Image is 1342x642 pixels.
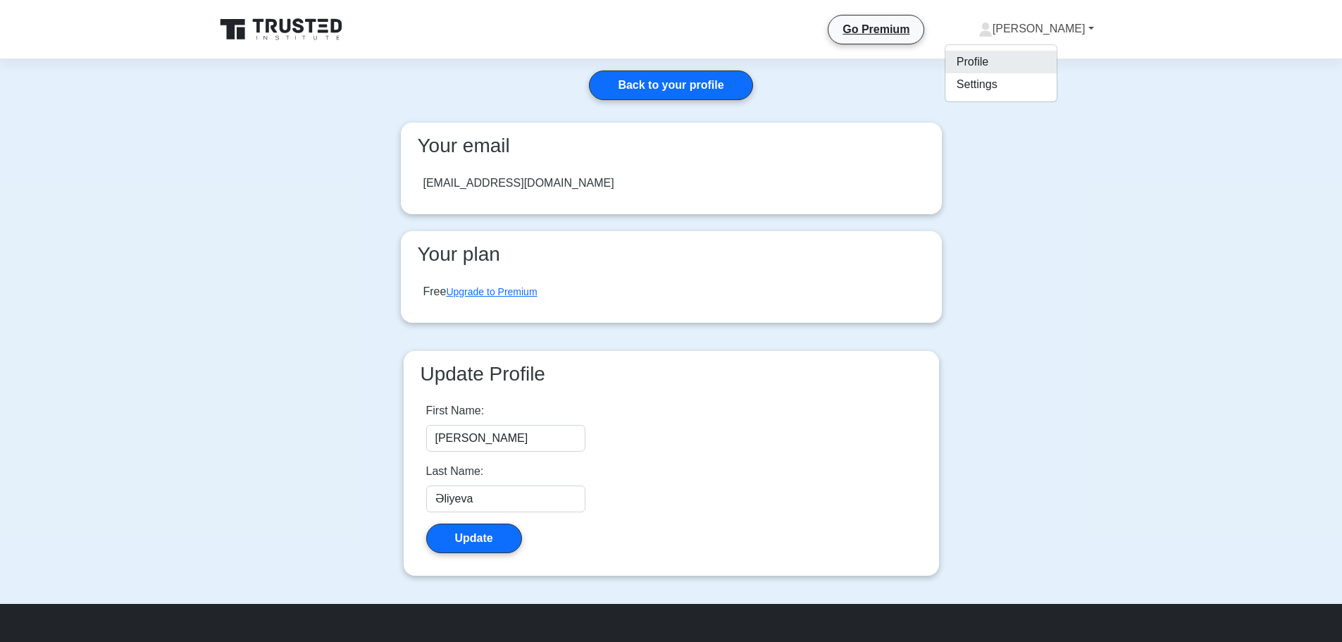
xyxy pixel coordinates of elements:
a: Go Premium [834,20,918,38]
h3: Your plan [412,242,931,266]
div: [EMAIL_ADDRESS][DOMAIN_NAME] [423,175,614,192]
ul: [PERSON_NAME] [945,44,1057,102]
a: Back to your profile [589,70,752,100]
a: Upgrade to Premium [446,286,537,297]
a: [PERSON_NAME] [945,15,1128,43]
a: Profile [945,51,1057,73]
div: Free [423,283,538,300]
a: Settings [945,73,1057,96]
label: Last Name: [426,463,484,480]
button: Update [426,524,522,553]
h3: Update Profile [415,362,928,386]
h3: Your email [412,134,931,158]
label: First Name: [426,402,485,419]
